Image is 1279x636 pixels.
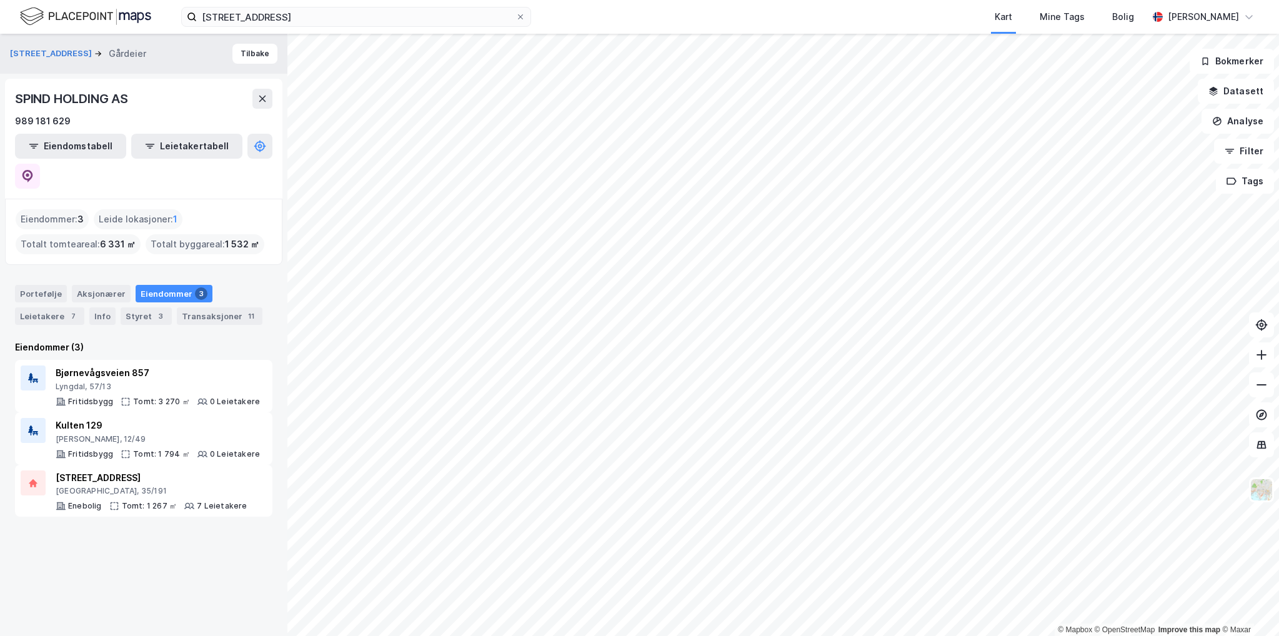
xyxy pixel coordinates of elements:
[1216,169,1274,194] button: Tags
[1250,478,1273,502] img: Z
[210,449,260,459] div: 0 Leietakere
[16,234,141,254] div: Totalt tomteareal :
[136,285,212,302] div: Eiendommer
[177,307,262,325] div: Transaksjoner
[15,340,272,355] div: Eiendommer (3)
[197,7,515,26] input: Søk på adresse, matrikkel, gårdeiere, leietakere eller personer
[210,397,260,407] div: 0 Leietakere
[15,114,71,129] div: 989 181 629
[1040,9,1085,24] div: Mine Tags
[995,9,1012,24] div: Kart
[121,307,172,325] div: Styret
[100,237,136,252] span: 6 331 ㎡
[1217,576,1279,636] iframe: Chat Widget
[133,397,190,407] div: Tomt: 3 270 ㎡
[94,209,182,229] div: Leide lokasjoner :
[56,382,260,392] div: Lyngdal, 57/13
[1095,625,1155,634] a: OpenStreetMap
[68,501,102,511] div: Enebolig
[1058,625,1092,634] a: Mapbox
[195,287,207,300] div: 3
[15,285,67,302] div: Portefølje
[1214,139,1274,164] button: Filter
[225,237,259,252] span: 1 532 ㎡
[1168,9,1239,24] div: [PERSON_NAME]
[146,234,264,254] div: Totalt byggareal :
[89,307,116,325] div: Info
[56,365,260,380] div: Bjørnevågsveien 857
[197,501,247,511] div: 7 Leietakere
[15,307,84,325] div: Leietakere
[15,89,131,109] div: SPIND HOLDING AS
[56,470,247,485] div: [STREET_ADDRESS]
[1202,109,1274,134] button: Analyse
[15,134,126,159] button: Eiendomstabell
[56,418,260,433] div: Kulten 129
[1190,49,1274,74] button: Bokmerker
[67,310,79,322] div: 7
[173,212,177,227] span: 1
[72,285,131,302] div: Aksjonærer
[122,501,177,511] div: Tomt: 1 267 ㎡
[154,310,167,322] div: 3
[109,46,146,61] div: Gårdeier
[56,486,247,496] div: [GEOGRAPHIC_DATA], 35/191
[1198,79,1274,104] button: Datasett
[1158,625,1220,634] a: Improve this map
[16,209,89,229] div: Eiendommer :
[245,310,257,322] div: 11
[10,47,94,60] button: [STREET_ADDRESS]
[20,6,151,27] img: logo.f888ab2527a4732fd821a326f86c7f29.svg
[1112,9,1134,24] div: Bolig
[56,434,260,444] div: [PERSON_NAME], 12/49
[232,44,277,64] button: Tilbake
[77,212,84,227] span: 3
[133,449,190,459] div: Tomt: 1 794 ㎡
[131,134,242,159] button: Leietakertabell
[68,449,113,459] div: Fritidsbygg
[68,397,113,407] div: Fritidsbygg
